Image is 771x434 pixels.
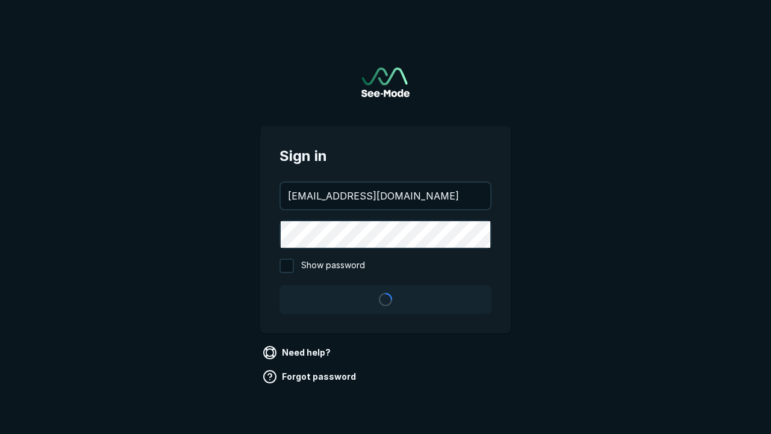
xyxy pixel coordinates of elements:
span: Show password [301,259,365,273]
img: See-Mode Logo [361,68,410,97]
a: Go to sign in [361,68,410,97]
a: Forgot password [260,367,361,386]
a: Need help? [260,343,336,362]
input: your@email.com [281,183,490,209]
span: Sign in [279,145,492,167]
